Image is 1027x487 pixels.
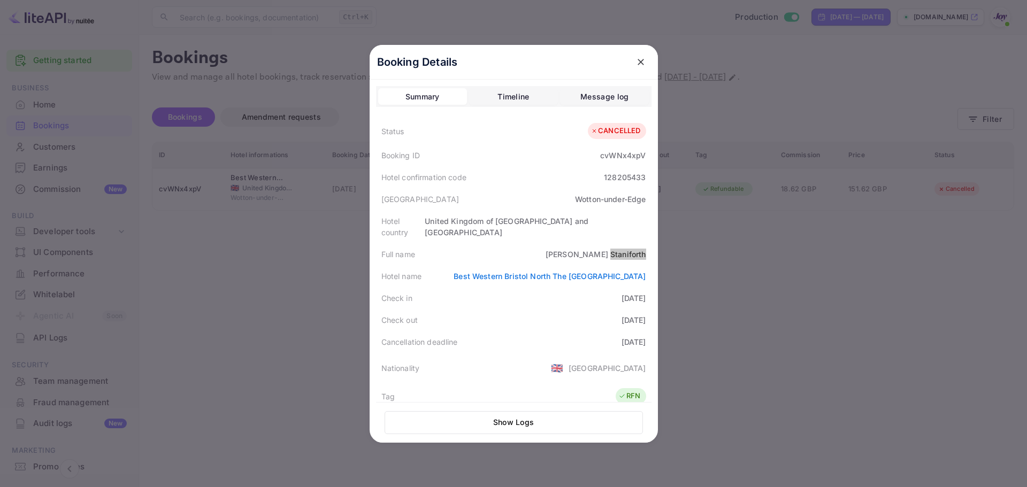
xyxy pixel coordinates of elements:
div: Status [381,126,404,137]
span: United States [551,358,563,377]
div: [PERSON_NAME] Staniforth [546,249,646,260]
div: [DATE] [622,336,646,347]
button: close [631,52,650,72]
div: Booking ID [381,150,420,161]
div: Hotel country [381,215,425,238]
div: United Kingdom of [GEOGRAPHIC_DATA] and [GEOGRAPHIC_DATA] [425,215,646,238]
div: Summary [405,90,440,103]
div: Hotel confirmation code [381,172,466,183]
div: Check out [381,314,418,326]
button: Message log [560,88,649,105]
div: Check in [381,292,412,304]
div: [DATE] [622,292,646,304]
div: Nationality [381,362,420,374]
div: Cancellation deadline [381,336,458,347]
p: Booking Details [377,54,458,70]
div: [GEOGRAPHIC_DATA] [381,194,459,205]
button: Timeline [469,88,558,105]
button: Show Logs [385,411,643,434]
div: [DATE] [622,314,646,326]
div: [GEOGRAPHIC_DATA] [569,362,646,374]
div: RFN [618,391,640,401]
div: Wotton-under-Edge [575,194,646,205]
div: 128205433 [604,172,646,183]
button: Summary [378,88,467,105]
a: Best Western Bristol North The [GEOGRAPHIC_DATA] [454,272,646,281]
div: cvWNx4xpV [600,150,646,161]
div: Timeline [497,90,529,103]
div: Tag [381,391,395,402]
div: Full name [381,249,415,260]
div: Hotel name [381,270,422,282]
div: CANCELLED [591,126,640,136]
div: Message log [580,90,629,103]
